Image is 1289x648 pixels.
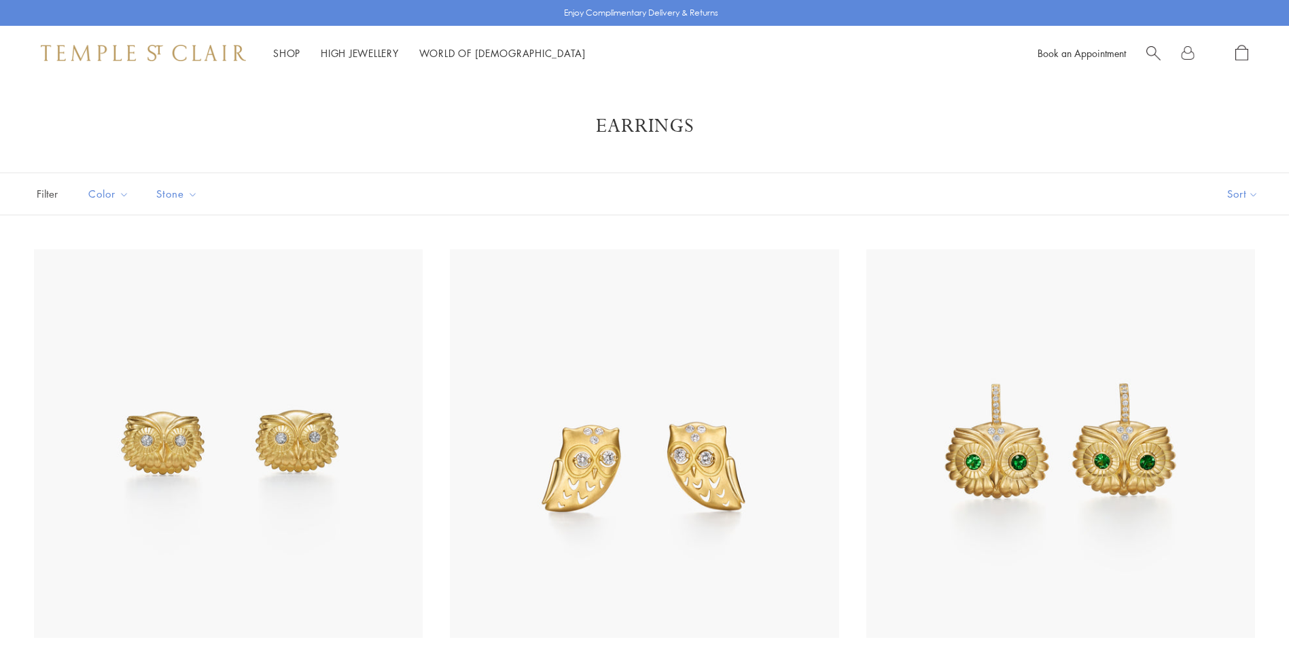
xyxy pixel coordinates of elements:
a: World of [DEMOGRAPHIC_DATA]World of [DEMOGRAPHIC_DATA] [419,46,586,60]
img: Temple St. Clair [41,45,246,61]
a: Open Shopping Bag [1235,45,1248,62]
img: 18K Owlwood Post Earrings [450,249,838,638]
span: Stone [149,185,208,202]
button: Color [78,179,139,209]
nav: Main navigation [273,45,586,62]
p: Enjoy Complimentary Delivery & Returns [564,6,718,20]
a: Search [1146,45,1161,62]
a: High JewelleryHigh Jewellery [321,46,399,60]
img: 18K Athena Owl Post Earrings [34,249,423,638]
a: ShopShop [273,46,300,60]
a: Book an Appointment [1038,46,1126,60]
h1: Earrings [54,114,1235,139]
img: E36186-OWLTG [866,249,1255,638]
button: Show sort by [1197,173,1289,215]
button: Stone [146,179,208,209]
span: Color [82,185,139,202]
